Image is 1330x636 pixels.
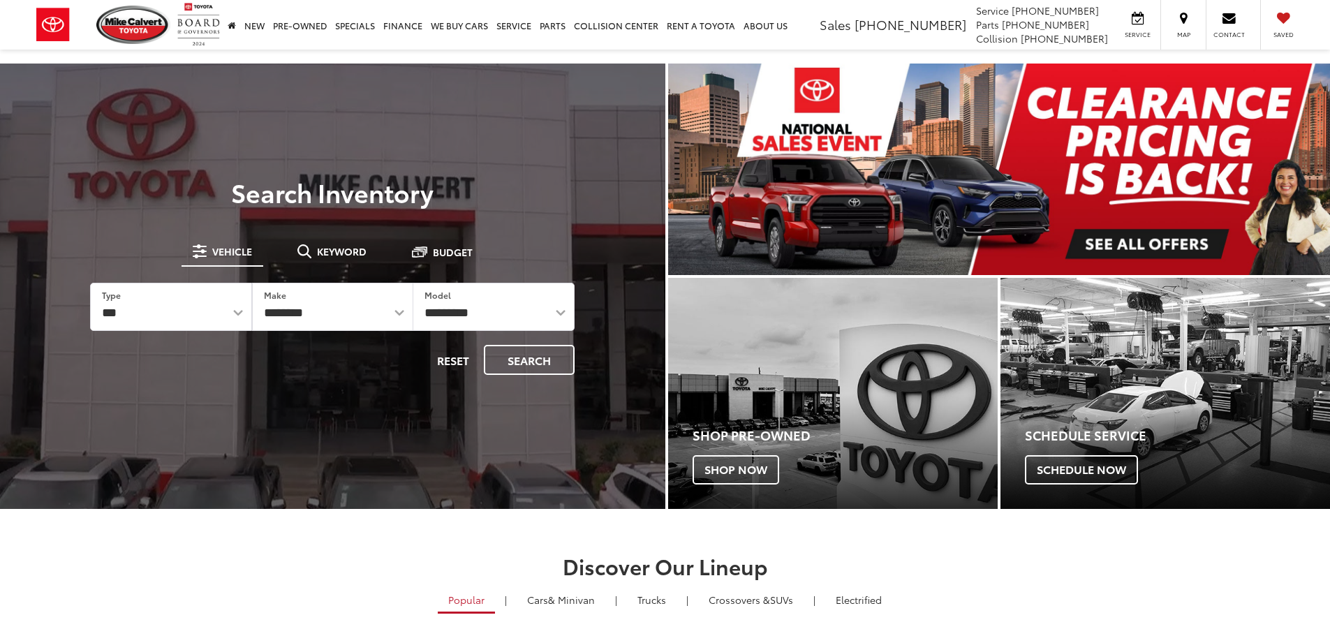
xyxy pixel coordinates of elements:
a: Popular [438,588,495,614]
span: [PHONE_NUMBER] [855,15,966,34]
li: | [501,593,510,607]
a: Electrified [825,588,892,612]
a: Cars [517,588,605,612]
span: [PHONE_NUMBER] [1012,3,1099,17]
span: Collision [976,31,1018,45]
a: Shop Pre-Owned Shop Now [668,278,998,509]
label: Model [424,289,451,301]
span: Map [1168,30,1199,39]
span: Keyword [317,246,367,256]
a: Trucks [627,588,677,612]
button: Search [484,345,575,375]
button: Reset [425,345,481,375]
h2: Discover Our Lineup [173,554,1158,577]
img: Mike Calvert Toyota [96,6,170,44]
span: Service [976,3,1009,17]
li: | [683,593,692,607]
div: Toyota [668,278,998,509]
span: Saved [1268,30,1299,39]
div: Toyota [1000,278,1330,509]
li: | [612,593,621,607]
span: Vehicle [212,246,252,256]
h4: Schedule Service [1025,429,1330,443]
li: | [810,593,819,607]
a: Schedule Service Schedule Now [1000,278,1330,509]
h4: Shop Pre-Owned [693,429,998,443]
span: Crossovers & [709,593,770,607]
h3: Search Inventory [59,178,607,206]
a: SUVs [698,588,804,612]
span: & Minivan [548,593,595,607]
span: Sales [820,15,851,34]
label: Type [102,289,121,301]
span: Budget [433,247,473,257]
label: Make [264,289,286,301]
span: [PHONE_NUMBER] [1021,31,1108,45]
span: [PHONE_NUMBER] [1002,17,1089,31]
span: Contact [1213,30,1245,39]
span: Parts [976,17,999,31]
span: Service [1122,30,1153,39]
span: Shop Now [693,455,779,485]
span: Schedule Now [1025,455,1138,485]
